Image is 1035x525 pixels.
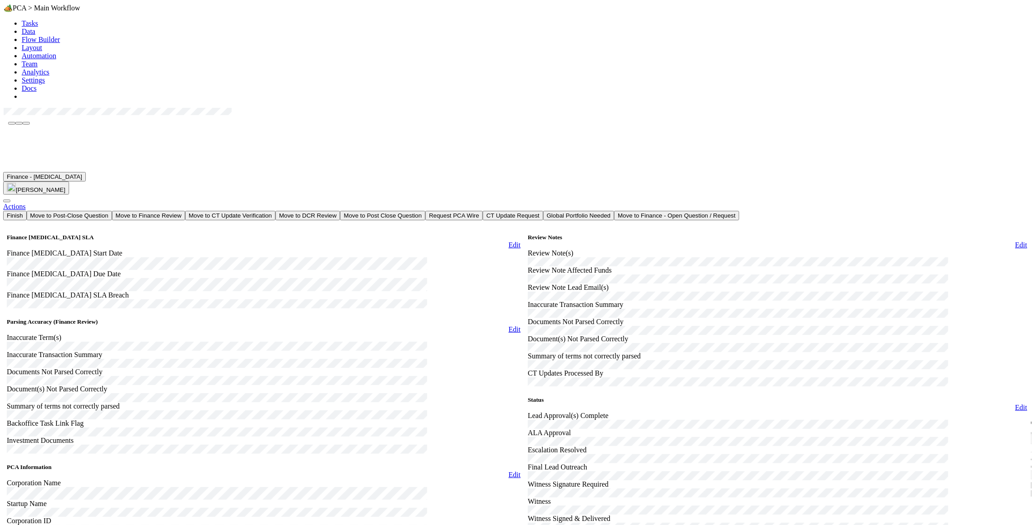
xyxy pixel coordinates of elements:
a: Edit [508,471,521,479]
div: Lead Approval(s) Complete [528,412,1027,420]
div: Document(s) Not Parsed Correctly [7,385,521,393]
button: [PERSON_NAME] [3,181,69,195]
a: Data [22,28,35,35]
button: Finish [3,211,27,220]
span: PCA > Main Workflow [13,4,80,12]
div: Summary of terms not correctly parsed [7,402,521,410]
div: Document(s) Not Parsed Correctly [528,335,1027,343]
button: Global Portfolio Needed [543,211,615,220]
button: Move to DCR Review [275,211,340,220]
h5: Status [528,396,1027,404]
div: Finance [MEDICAL_DATA] Start Date [7,249,521,257]
div: Summary of terms not correctly parsed [528,352,1027,360]
button: Finance - [MEDICAL_DATA] [3,172,86,181]
div: CT Updates Processed By [528,369,1027,377]
h5: PCA Information [7,464,521,471]
button: Move to Post Close Question [340,211,425,220]
h5: Parsing Accuracy (Finance Review) [7,318,521,325]
div: Backoffice Task Link Flag [7,419,521,427]
div: Final Lead Outreach [528,463,1027,471]
div: Corporation Name [7,479,521,487]
button: Move to Post-Close Question [27,211,112,220]
button: CT Update Request [483,211,543,220]
a: Tasks [22,19,38,27]
div: Documents Not Parsed Correctly [7,368,521,376]
a: Settings [22,76,45,84]
a: Layout [22,44,42,51]
button: Move to Finance - Open Question / Request [614,211,739,220]
a: Edit [508,325,521,333]
div: Witness Signed & Delivered [528,515,1027,523]
a: Edit [1015,241,1027,249]
div: Review Note Affected Funds [528,266,1027,274]
div: Review Note Lead Email(s) [528,283,1027,292]
div: Finance [MEDICAL_DATA] SLA Breach [7,291,521,299]
a: Flow Builder [22,36,60,43]
div: Startup Name [7,500,521,508]
button: Request PCA Wire [425,211,483,220]
div: Inaccurate Transaction Summary [7,351,521,359]
div: Escalation Resolved [528,446,1027,454]
div: Witness Signature Required [528,480,1027,488]
div: Witness [528,497,1027,506]
div: Finance [MEDICAL_DATA] Due Date [7,270,521,278]
a: Actions [3,203,26,210]
span: Finance - [MEDICAL_DATA] [7,173,82,180]
span: 🏕️ [4,4,13,12]
a: Team [22,60,37,68]
span: [PERSON_NAME] [16,186,65,193]
a: Docs [22,84,37,92]
div: Documents Not Parsed Correctly [528,318,1027,326]
h5: Review Notes [528,234,1027,241]
img: avatar_b6a6ccf4-6160-40f7-90da-56c3221167ae.png [7,183,16,192]
div: Investment Documents [7,437,521,445]
a: Edit [508,241,521,249]
div: Corporation ID [7,517,521,525]
div: ALA Approval [528,429,1027,437]
button: Move to CT Update Verification [185,211,275,220]
button: Move to Finance Review [112,211,185,220]
h5: Finance [MEDICAL_DATA] SLA [7,234,521,241]
a: Automation [22,52,56,60]
div: Review Note(s) [528,249,1027,257]
a: Edit [1015,404,1027,411]
div: Inaccurate Transaction Summary [528,301,1027,309]
div: Inaccurate Term(s) [7,334,521,342]
a: Analytics [22,68,49,76]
